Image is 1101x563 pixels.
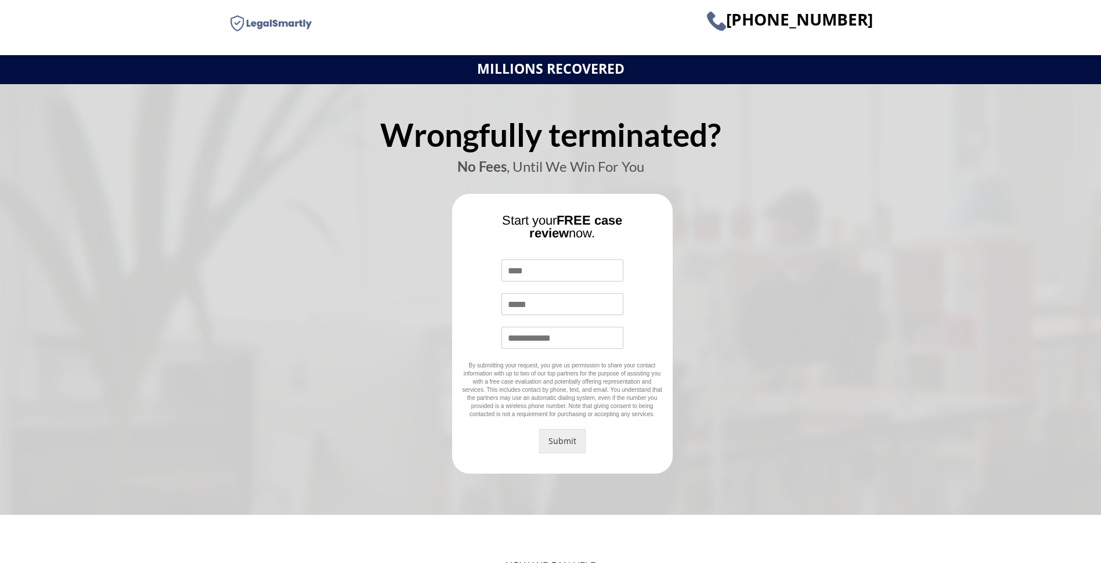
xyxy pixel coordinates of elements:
[229,119,873,160] div: Wrongfully terminated?
[539,429,586,453] button: Submit
[462,362,662,417] span: By submitting your request, you give us permission to share your contact information with up to t...
[229,160,873,182] div: , Until We Win For You
[707,17,873,28] a: [PHONE_NUMBER]
[457,158,507,175] b: No Fees
[707,8,873,30] span: [PHONE_NUMBER]
[477,59,624,78] strong: MILLIONS RECOVERED
[461,214,664,248] div: Start your now.
[529,213,622,240] b: FREE case review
